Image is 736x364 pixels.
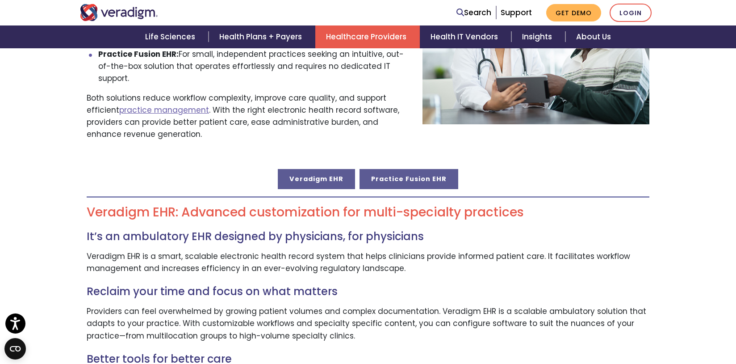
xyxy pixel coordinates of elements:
[610,4,652,22] a: Login
[87,92,409,141] p: Both solutions reduce workflow complexity, improve care quality, and support efficient . With the...
[565,309,725,353] iframe: Drift Chat Widget
[134,25,209,48] a: Life Sciences
[98,49,179,59] strong: Practice Fusion EHR:
[119,105,209,115] a: practice management
[546,4,601,21] a: Get Demo
[501,7,532,18] a: Support
[87,305,649,342] p: Providers can feel overwhelmed by growing patient volumes and complex documentation. Veradigm EHR...
[87,205,649,220] h2: Veradigm EHR: Advanced customization for multi-specialty practices
[565,25,622,48] a: About Us
[4,338,26,360] button: Open CMP widget
[80,4,158,21] img: Veradigm logo
[209,25,315,48] a: Health Plans + Payers
[511,25,565,48] a: Insights
[87,285,649,298] h3: Reclaim your time and focus on what matters
[456,7,491,19] a: Search
[87,250,649,275] p: Veradigm EHR is a smart, scalable electronic health record system that helps clinicians provide i...
[360,169,458,189] a: Practice Fusion EHR
[420,25,511,48] a: Health IT Vendors
[87,230,649,243] h3: It’s an ambulatory EHR designed by physicians, for physicians
[98,48,410,85] li: For small, independent practices seeking an intuitive, out-of-the-box solution that operates effo...
[278,169,355,189] a: Veradigm EHR
[315,25,420,48] a: Healthcare Providers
